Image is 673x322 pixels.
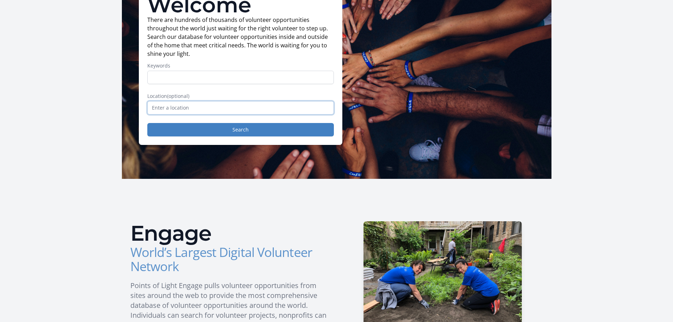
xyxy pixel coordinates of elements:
label: Location [147,93,334,100]
h2: Engage [130,223,331,244]
span: (optional) [167,93,189,99]
p: There are hundreds of thousands of volunteer opportunities throughout the world just waiting for ... [147,16,334,58]
button: Search [147,123,334,136]
input: Enter a location [147,101,334,115]
h3: World’s Largest Digital Volunteer Network [130,245,331,274]
label: Keywords [147,62,334,69]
